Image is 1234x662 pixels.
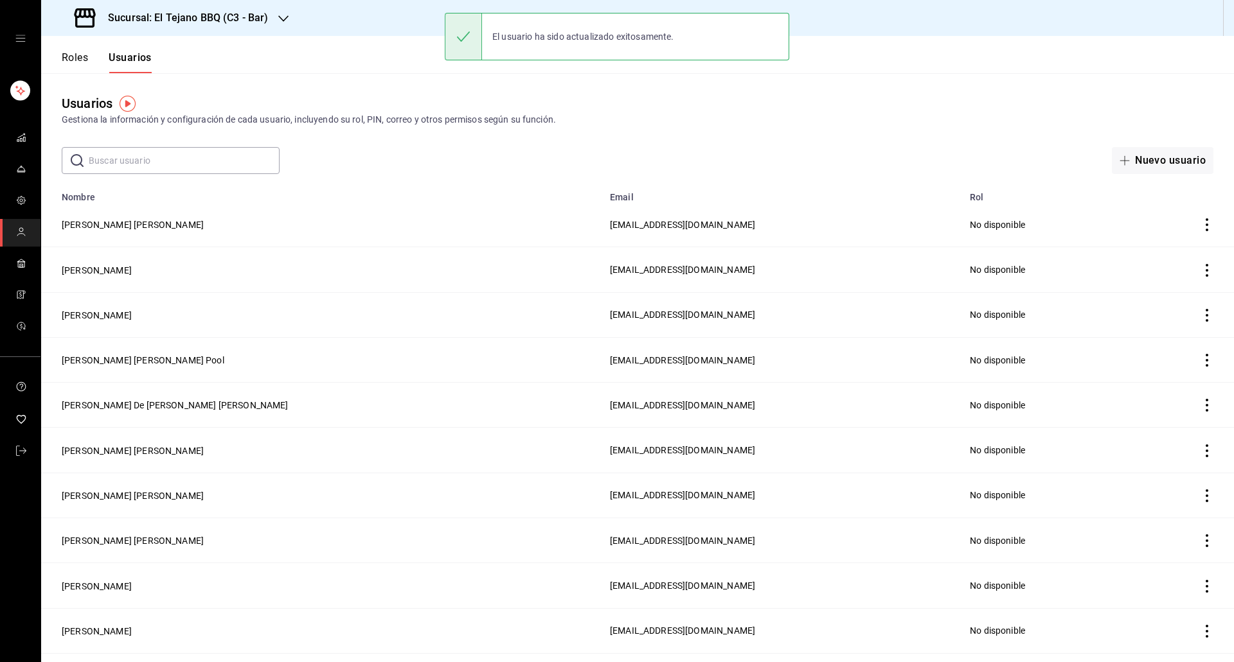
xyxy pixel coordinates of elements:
span: [EMAIL_ADDRESS][DOMAIN_NAME] [610,490,755,500]
button: [PERSON_NAME] [62,264,132,277]
button: actions [1201,309,1213,322]
span: [EMAIL_ADDRESS][DOMAIN_NAME] [610,400,755,410]
span: [EMAIL_ADDRESS][DOMAIN_NAME] [610,355,755,365]
td: No disponible [962,518,1130,563]
input: Buscar usuario [89,148,280,173]
h3: Sucursal: El Tejano BBQ (C3 - Bar) [98,10,268,26]
div: Usuarios [62,94,112,113]
button: [PERSON_NAME] [62,580,132,593]
button: [PERSON_NAME] [PERSON_NAME] [62,489,204,502]
td: No disponible [962,473,1130,518]
th: Nombre [41,184,602,202]
div: El usuario ha sido actualizado exitosamente. [482,22,684,51]
td: No disponible [962,383,1130,428]
button: Nuevo usuario [1112,147,1213,174]
td: No disponible [962,563,1130,608]
button: [PERSON_NAME] [PERSON_NAME] Pool [62,354,224,367]
button: actions [1201,264,1213,277]
span: [EMAIL_ADDRESS][DOMAIN_NAME] [610,536,755,546]
button: actions [1201,399,1213,412]
th: Rol [962,184,1130,202]
span: [EMAIL_ADDRESS][DOMAIN_NAME] [610,309,755,320]
button: actions [1201,218,1213,231]
button: actions [1201,354,1213,367]
button: actions [1201,580,1213,593]
span: [EMAIL_ADDRESS][DOMAIN_NAME] [610,625,755,636]
td: No disponible [962,337,1130,382]
img: Tooltip marker [120,96,136,112]
td: No disponible [962,202,1130,247]
button: [PERSON_NAME] [62,309,132,322]
td: No disponible [962,428,1130,473]
td: No disponible [962,247,1130,292]
button: Roles [62,51,88,73]
button: [PERSON_NAME] [62,625,132,638]
div: navigation tabs [62,51,152,73]
th: Email [602,184,962,202]
button: open drawer [15,33,26,44]
button: [PERSON_NAME] De [PERSON_NAME] [PERSON_NAME] [62,399,289,412]
td: No disponible [962,608,1130,653]
button: actions [1201,489,1213,502]
span: [EMAIL_ADDRESS][DOMAIN_NAME] [610,265,755,275]
button: [PERSON_NAME] [PERSON_NAME] [62,218,204,231]
td: No disponible [962,292,1130,337]
button: [PERSON_NAME] [PERSON_NAME] [62,444,204,457]
span: [EMAIL_ADDRESS][DOMAIN_NAME] [610,445,755,455]
button: [PERSON_NAME] [PERSON_NAME] [62,534,204,547]
div: Gestiona la información y configuración de cada usuario, incluyendo su rol, PIN, correo y otros p... [62,113,1213,126]
button: actions [1201,534,1213,547]
span: [EMAIL_ADDRESS][DOMAIN_NAME] [610,580,755,591]
button: actions [1201,444,1213,457]
button: Usuarios [109,51,152,73]
span: [EMAIL_ADDRESS][DOMAIN_NAME] [610,220,755,230]
button: actions [1201,625,1213,638]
